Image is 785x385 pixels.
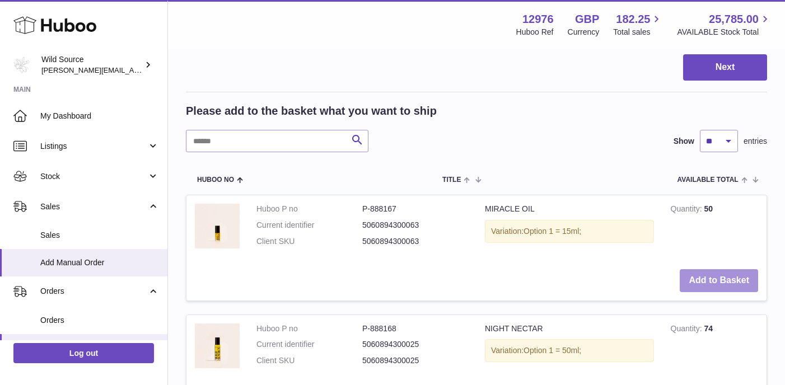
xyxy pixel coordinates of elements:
[613,27,663,37] span: Total sales
[40,257,159,268] span: Add Manual Order
[256,220,362,231] dt: Current identifier
[524,227,581,236] span: Option 1 = 15ml;
[677,176,739,184] span: AVAILABLE Total
[662,195,767,261] td: 50
[40,171,147,182] span: Stock
[524,346,581,355] span: Option 1 = 50ml;
[522,12,554,27] strong: 12976
[197,176,234,184] span: Huboo no
[40,111,159,121] span: My Dashboard
[362,204,468,214] dd: P-888167
[575,12,599,27] strong: GBP
[362,339,468,350] dd: 5060894300025
[442,176,461,184] span: Title
[13,343,154,363] a: Log out
[671,204,704,216] strong: Quantity
[41,54,142,76] div: Wild Source
[256,339,362,350] dt: Current identifier
[683,54,767,81] button: Next
[485,339,654,362] div: Variation:
[671,324,704,336] strong: Quantity
[13,57,30,73] img: kate@wildsource.co.uk
[40,230,159,241] span: Sales
[256,323,362,334] dt: Huboo P no
[40,286,147,297] span: Orders
[195,323,240,368] img: NIGHT NECTAR
[256,355,362,366] dt: Client SKU
[362,220,468,231] dd: 5060894300063
[362,355,468,366] dd: 5060894300025
[186,104,437,119] h2: Please add to the basket what you want to ship
[362,323,468,334] dd: P-888168
[362,236,468,247] dd: 5060894300063
[40,201,147,212] span: Sales
[516,27,554,37] div: Huboo Ref
[677,12,772,37] a: 25,785.00 AVAILABLE Stock Total
[256,204,362,214] dt: Huboo P no
[476,315,662,381] td: NIGHT NECTAR
[195,204,240,248] img: MIRACLE OIL
[709,12,759,27] span: 25,785.00
[40,315,159,326] span: Orders
[40,141,147,152] span: Listings
[616,12,650,27] span: 182.25
[680,269,758,292] button: Add to Basket
[674,136,694,147] label: Show
[662,315,767,381] td: 74
[476,195,662,261] td: MIRACLE OIL
[485,220,654,243] div: Variation:
[256,236,362,247] dt: Client SKU
[613,12,663,37] a: 182.25 Total sales
[744,136,767,147] span: entries
[677,27,772,37] span: AVAILABLE Stock Total
[568,27,600,37] div: Currency
[41,65,225,74] span: [PERSON_NAME][EMAIL_ADDRESS][DOMAIN_NAME]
